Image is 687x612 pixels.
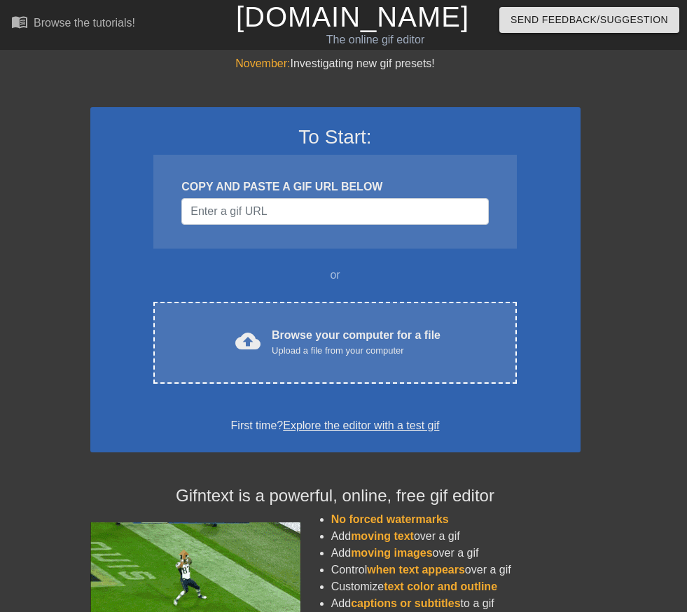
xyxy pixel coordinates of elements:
span: November: [235,57,290,69]
div: Browse your computer for a file [272,327,440,358]
span: No forced watermarks [331,513,449,525]
a: Browse the tutorials! [11,13,135,35]
li: Control over a gif [331,562,581,578]
div: Investigating new gif presets! [90,55,581,72]
span: menu_book [11,13,28,30]
h4: Gifntext is a powerful, online, free gif editor [90,486,581,506]
li: Add to a gif [331,595,581,612]
li: Add over a gif [331,528,581,545]
span: Send Feedback/Suggestion [511,11,668,29]
h3: To Start: [109,125,562,149]
li: Customize [331,578,581,595]
div: The online gif editor [236,32,515,48]
a: Explore the editor with a test gif [283,419,439,431]
span: captions or subtitles [351,597,460,609]
div: or [127,267,544,284]
input: Username [181,198,488,225]
span: when text appears [367,564,465,576]
div: First time? [109,417,562,434]
div: COPY AND PASTE A GIF URL BELOW [181,179,488,195]
li: Add over a gif [331,545,581,562]
span: moving images [351,547,432,559]
span: cloud_upload [235,328,261,354]
div: Upload a file from your computer [272,344,440,358]
div: Browse the tutorials! [34,17,135,29]
span: moving text [351,530,414,542]
button: Send Feedback/Suggestion [499,7,679,33]
a: [DOMAIN_NAME] [236,1,469,32]
span: text color and outline [384,580,497,592]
